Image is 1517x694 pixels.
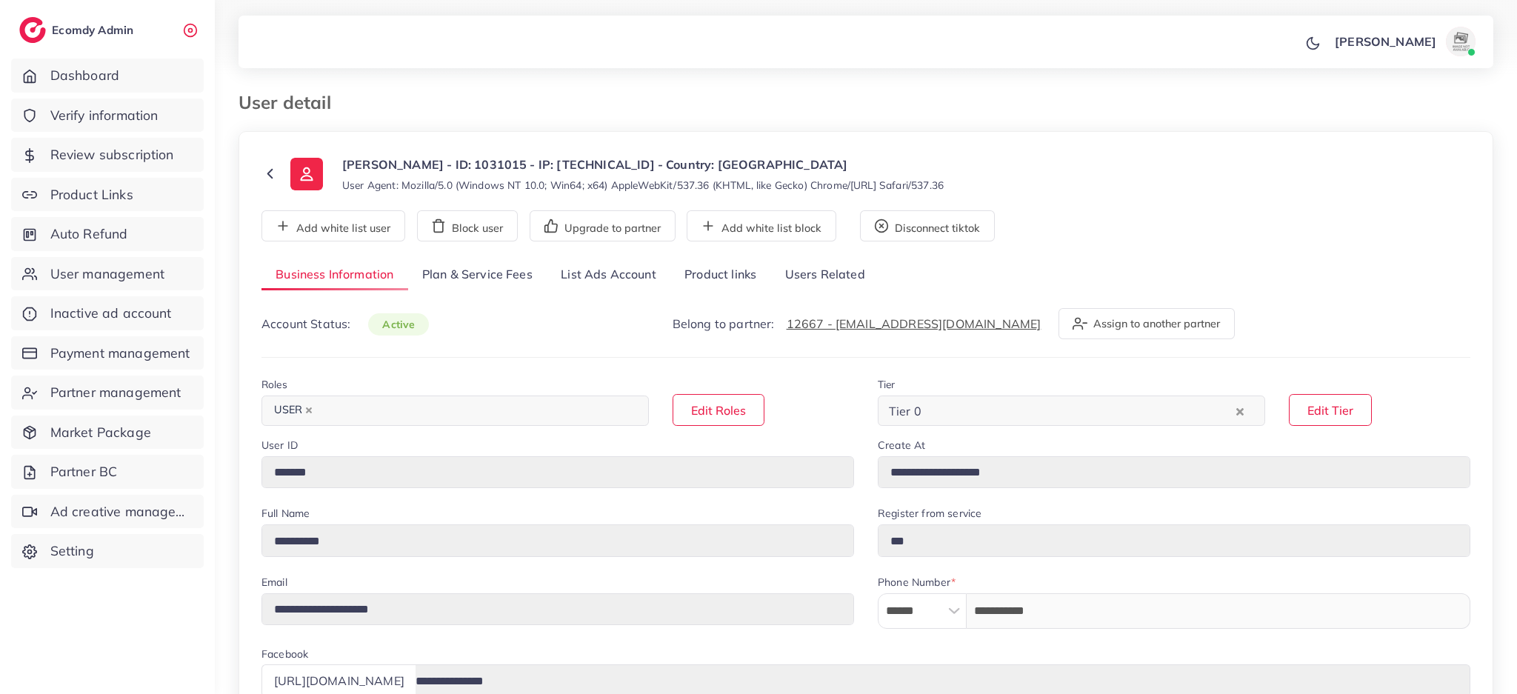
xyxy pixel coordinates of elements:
[11,495,204,529] a: Ad creative management
[11,534,204,568] a: Setting
[860,210,995,241] button: Disconnect tiktok
[11,99,204,133] a: Verify information
[261,575,287,590] label: Email
[878,438,925,453] label: Create At
[878,396,1265,426] div: Search for option
[1058,308,1235,339] button: Assign to another partner
[926,399,1233,422] input: Search for option
[11,138,204,172] a: Review subscription
[50,224,128,244] span: Auto Refund
[673,394,764,426] button: Edit Roles
[261,315,429,333] p: Account Status:
[417,210,518,241] button: Block user
[1236,402,1244,419] button: Clear Selected
[787,316,1041,331] a: 12667 - [EMAIL_ADDRESS][DOMAIN_NAME]
[19,17,137,43] a: logoEcomdy Admin
[50,502,193,521] span: Ad creative management
[11,296,204,330] a: Inactive ad account
[261,396,649,426] div: Search for option
[878,506,981,521] label: Register from service
[261,210,405,241] button: Add white list user
[50,106,159,125] span: Verify information
[11,59,204,93] a: Dashboard
[770,259,878,291] a: Users Related
[52,23,137,37] h2: Ecomdy Admin
[11,178,204,212] a: Product Links
[50,423,151,442] span: Market Package
[50,383,181,402] span: Partner management
[687,210,836,241] button: Add white list block
[1327,27,1481,56] a: [PERSON_NAME]avatar
[11,257,204,291] a: User management
[342,178,944,193] small: User Agent: Mozilla/5.0 (Windows NT 10.0; Win64; x64) AppleWebKit/537.36 (KHTML, like Gecko) Chro...
[670,259,770,291] a: Product links
[19,17,46,43] img: logo
[239,92,343,113] h3: User detail
[1289,394,1372,426] button: Edit Tier
[305,407,313,414] button: Deselect USER
[673,315,1041,333] p: Belong to partner:
[11,416,204,450] a: Market Package
[11,376,204,410] a: Partner management
[50,344,190,363] span: Payment management
[321,399,630,422] input: Search for option
[547,259,670,291] a: List Ads Account
[878,575,956,590] label: Phone Number
[11,455,204,489] a: Partner BC
[267,400,319,421] span: USER
[261,438,298,453] label: User ID
[50,541,94,561] span: Setting
[886,400,924,422] span: Tier 0
[261,506,310,521] label: Full Name
[11,217,204,251] a: Auto Refund
[408,259,547,291] a: Plan & Service Fees
[50,462,118,481] span: Partner BC
[261,259,408,291] a: Business Information
[50,66,119,85] span: Dashboard
[530,210,676,241] button: Upgrade to partner
[50,304,172,323] span: Inactive ad account
[878,377,896,392] label: Tier
[1446,27,1476,56] img: avatar
[1335,33,1436,50] p: [PERSON_NAME]
[261,647,308,661] label: Facebook
[50,145,174,164] span: Review subscription
[261,377,287,392] label: Roles
[368,313,429,336] span: active
[11,336,204,370] a: Payment management
[290,158,323,190] img: ic-user-info.36bf1079.svg
[50,185,133,204] span: Product Links
[342,156,944,173] p: [PERSON_NAME] - ID: 1031015 - IP: [TECHNICAL_ID] - Country: [GEOGRAPHIC_DATA]
[50,264,164,284] span: User management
